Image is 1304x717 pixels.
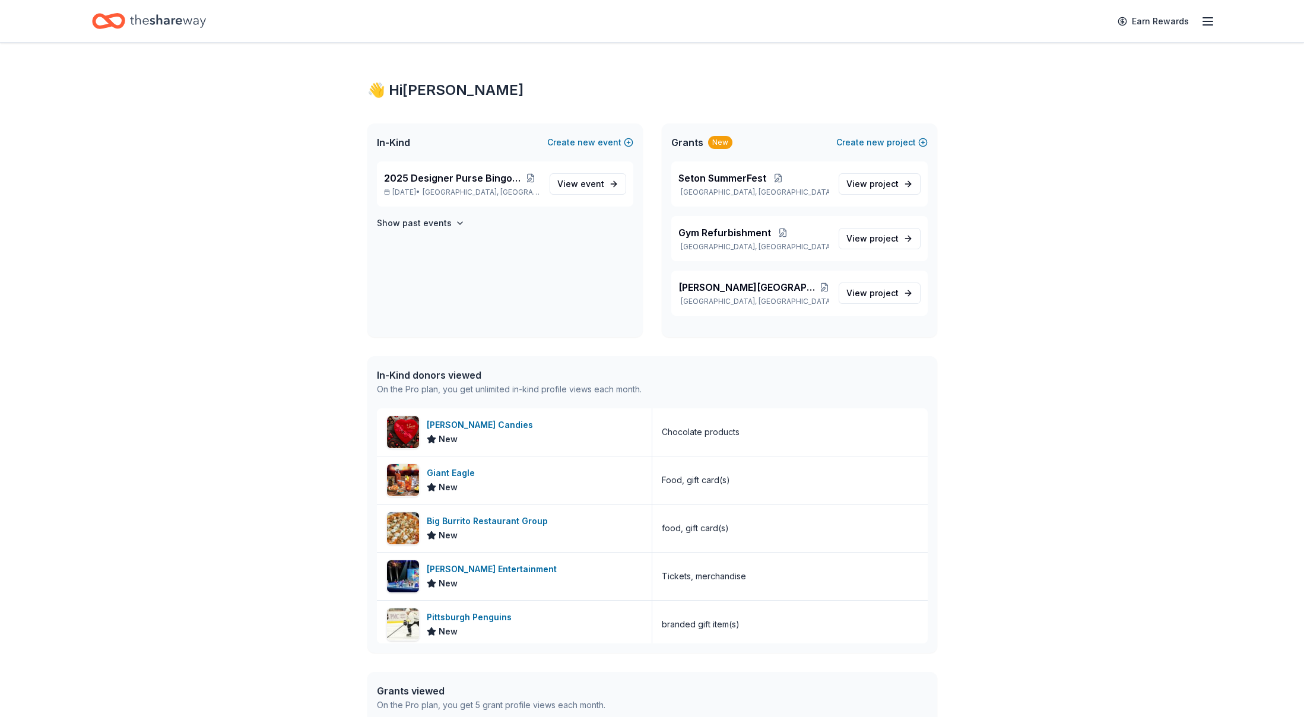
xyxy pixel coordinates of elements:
[377,216,465,230] button: Show past events
[839,173,921,195] a: View project
[678,242,829,252] p: [GEOGRAPHIC_DATA], [GEOGRAPHIC_DATA]
[439,432,458,446] span: New
[662,569,746,583] div: Tickets, merchandise
[580,179,604,189] span: event
[662,521,729,535] div: food, gift card(s)
[439,528,458,542] span: New
[662,473,730,487] div: Food, gift card(s)
[708,136,732,149] div: New
[387,464,419,496] img: Image for Giant Eagle
[377,698,605,712] div: On the Pro plan, you get 5 grant profile views each month.
[836,135,928,150] button: Createnewproject
[367,81,937,100] div: 👋 Hi [PERSON_NAME]
[387,560,419,592] img: Image for Feld Entertainment
[387,416,419,448] img: Image for Sarris Candies
[439,576,458,591] span: New
[384,188,540,197] p: [DATE] •
[557,177,604,191] span: View
[377,382,642,396] div: On the Pro plan, you get unlimited in-kind profile views each month.
[846,286,899,300] span: View
[550,173,626,195] a: View event
[678,188,829,197] p: [GEOGRAPHIC_DATA], [GEOGRAPHIC_DATA]
[387,512,419,544] img: Image for Big Burrito Restaurant Group
[384,171,521,185] span: 2025 Designer Purse Bingo & Brunch
[427,610,516,624] div: Pittsburgh Penguins
[846,231,899,246] span: View
[547,135,633,150] button: Createnewevent
[427,514,553,528] div: Big Burrito Restaurant Group
[427,418,538,432] div: [PERSON_NAME] Candies
[678,171,766,185] span: Seton SummerFest
[439,480,458,494] span: New
[839,228,921,249] a: View project
[377,135,410,150] span: In-Kind
[377,684,605,698] div: Grants viewed
[678,280,820,294] span: [PERSON_NAME][GEOGRAPHIC_DATA] Capacity Building and Professional Development
[839,283,921,304] a: View project
[423,188,540,197] span: [GEOGRAPHIC_DATA], [GEOGRAPHIC_DATA]
[846,177,899,191] span: View
[662,617,740,632] div: branded gift item(s)
[870,233,899,243] span: project
[377,368,642,382] div: In-Kind donors viewed
[387,608,419,640] img: Image for Pittsburgh Penguins
[439,624,458,639] span: New
[870,179,899,189] span: project
[678,226,771,240] span: Gym Refurbishment
[578,135,595,150] span: new
[671,135,703,150] span: Grants
[427,466,480,480] div: Giant Eagle
[92,7,206,35] a: Home
[678,297,829,306] p: [GEOGRAPHIC_DATA], [GEOGRAPHIC_DATA]
[867,135,884,150] span: new
[377,216,452,230] h4: Show past events
[662,425,740,439] div: Chocolate products
[870,288,899,298] span: project
[1111,11,1196,32] a: Earn Rewards
[427,562,561,576] div: [PERSON_NAME] Entertainment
